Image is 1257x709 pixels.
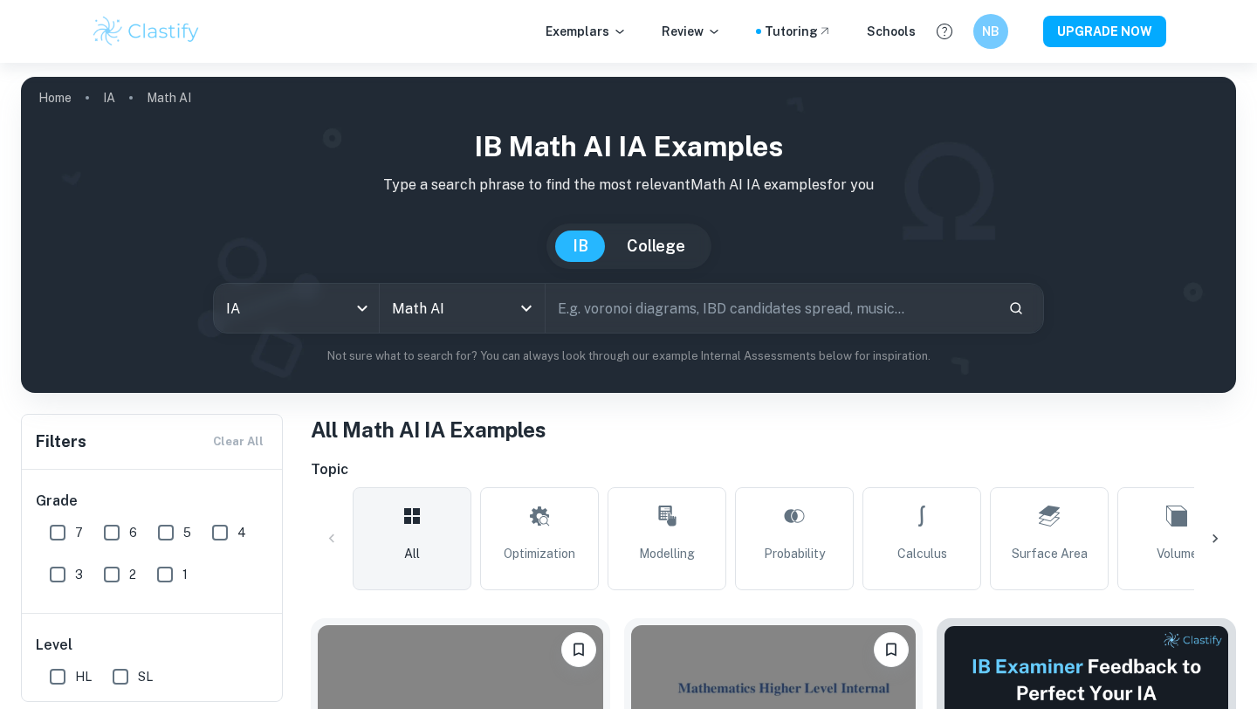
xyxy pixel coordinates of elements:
[182,565,188,584] span: 1
[639,544,695,563] span: Modelling
[874,632,909,667] button: Bookmark
[546,284,994,333] input: E.g. voronoi diagrams, IBD candidates spread, music...
[973,14,1008,49] button: NB
[103,86,115,110] a: IA
[311,414,1236,445] h1: All Math AI IA Examples
[867,22,916,41] a: Schools
[555,231,606,262] button: IB
[91,14,202,49] img: Clastify logo
[35,348,1222,365] p: Not sure what to search for? You can always look through our example Internal Assessments below f...
[1012,544,1088,563] span: Surface Area
[311,459,1236,480] h6: Topic
[546,22,627,41] p: Exemplars
[38,86,72,110] a: Home
[36,430,86,454] h6: Filters
[75,565,83,584] span: 3
[1043,16,1166,47] button: UPGRADE NOW
[930,17,959,46] button: Help and Feedback
[35,126,1222,168] h1: IB Math AI IA examples
[138,667,153,686] span: SL
[36,491,270,512] h6: Grade
[75,667,92,686] span: HL
[1157,544,1198,563] span: Volume
[129,565,136,584] span: 2
[897,544,947,563] span: Calculus
[183,523,191,542] span: 5
[765,22,832,41] a: Tutoring
[75,523,83,542] span: 7
[129,523,137,542] span: 6
[21,77,1236,393] img: profile cover
[561,632,596,667] button: Bookmark
[404,544,420,563] span: All
[237,523,246,542] span: 4
[36,635,270,656] h6: Level
[504,544,575,563] span: Optimization
[514,296,539,320] button: Open
[35,175,1222,196] p: Type a search phrase to find the most relevant Math AI IA examples for you
[981,22,1001,41] h6: NB
[609,231,703,262] button: College
[662,22,721,41] p: Review
[1001,293,1031,323] button: Search
[214,284,379,333] div: IA
[764,544,825,563] span: Probability
[147,88,191,107] p: Math AI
